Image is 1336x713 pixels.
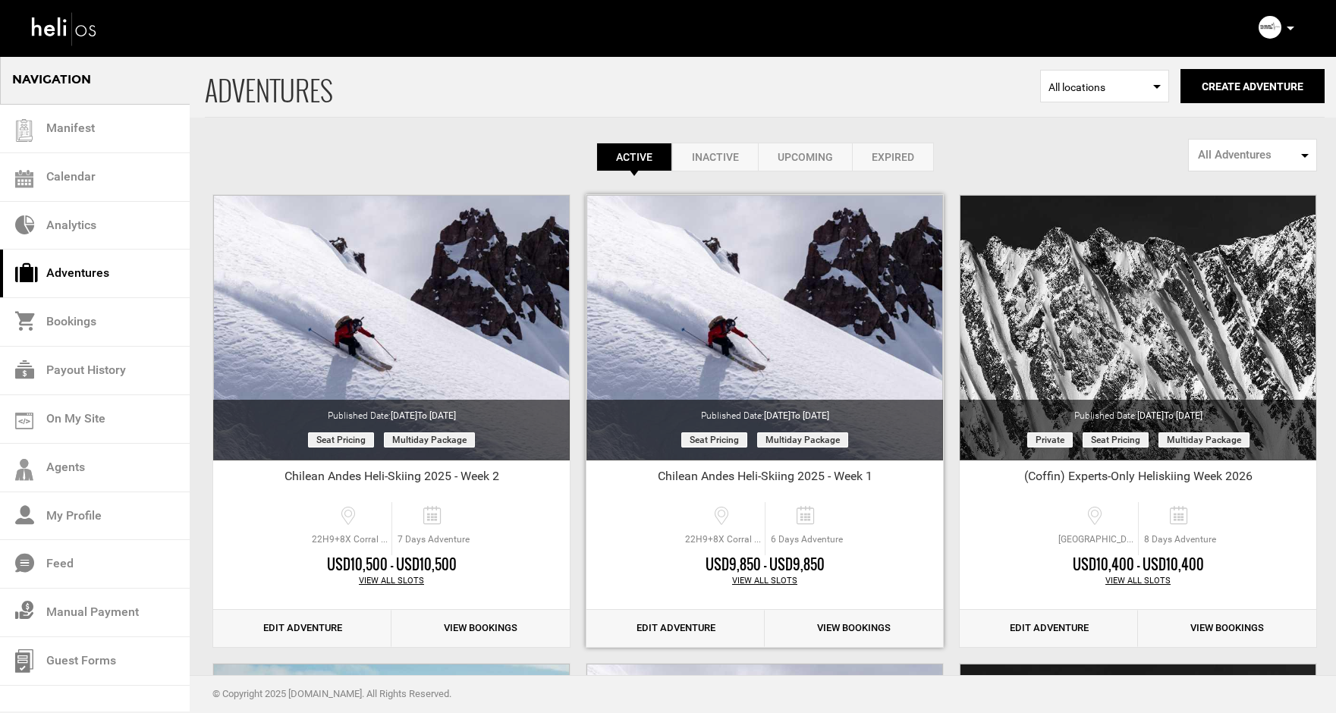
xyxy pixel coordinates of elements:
span: Multiday package [1158,432,1250,448]
div: View All Slots [586,575,943,587]
span: Seat Pricing [681,432,747,448]
a: Upcoming [758,143,852,171]
img: calendar.svg [15,170,33,188]
button: Create Adventure [1180,69,1325,103]
div: Published Date: [586,400,943,422]
a: View Bookings [391,610,570,647]
div: USD9,850 - USD9,850 [586,555,943,575]
span: to [DATE] [1164,410,1202,421]
span: to [DATE] [417,410,456,421]
span: [GEOGRAPHIC_DATA][PERSON_NAME], [GEOGRAPHIC_DATA] [1055,533,1138,546]
div: View All Slots [213,575,570,587]
span: All Adventures [1198,147,1297,163]
button: All Adventures [1188,139,1317,171]
span: ADVENTURES [205,55,1040,117]
a: View Bookings [765,610,943,647]
div: Published Date: [213,400,570,422]
img: heli-logo [30,8,99,49]
div: USD10,500 - USD10,500 [213,555,570,575]
span: All locations [1048,80,1161,95]
a: Edit Adventure [960,610,1138,647]
span: 22H9+8X Corral de Salas, [GEOGRAPHIC_DATA], [GEOGRAPHIC_DATA] [308,533,391,546]
span: Select box activate [1040,70,1169,102]
span: 8 Days Adventure [1139,533,1221,546]
span: [DATE] [1137,410,1202,421]
span: 6 Days Adventure [765,533,848,546]
a: View Bookings [1138,610,1316,647]
img: agents-icon.svg [15,459,33,481]
span: 22H9+8X Corral de Salas, [GEOGRAPHIC_DATA], [GEOGRAPHIC_DATA] [681,533,765,546]
a: Active [596,143,672,171]
img: guest-list.svg [13,119,36,142]
span: Multiday package [757,432,848,448]
img: 2fc09df56263535bfffc428f72fcd4c8.png [1259,16,1281,39]
div: Chilean Andes Heli-Skiing 2025 - Week 1 [586,468,943,491]
span: Seat Pricing [308,432,374,448]
div: USD10,400 - USD10,400 [960,555,1316,575]
a: Inactive [672,143,758,171]
span: to [DATE] [791,410,829,421]
div: Chilean Andes Heli-Skiing 2025 - Week 2 [213,468,570,491]
span: Multiday package [384,432,475,448]
span: [DATE] [764,410,829,421]
span: 7 Days Adventure [392,533,475,546]
div: View All Slots [960,575,1316,587]
div: Published Date: [960,400,1316,422]
div: (Coffin) Experts-Only Heliskiing Week 2026 [960,468,1316,491]
span: [DATE] [391,410,456,421]
a: Edit Adventure [586,610,765,647]
a: Expired [852,143,934,171]
a: Edit Adventure [213,610,391,647]
span: Private [1027,432,1073,448]
img: on_my_site.svg [15,413,33,429]
span: Seat Pricing [1083,432,1149,448]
